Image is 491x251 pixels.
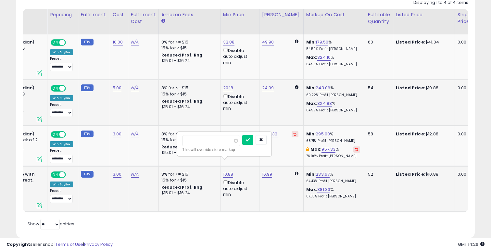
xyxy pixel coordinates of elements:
[65,40,75,45] span: OFF
[65,172,75,177] span: OFF
[50,148,73,163] div: Preset:
[113,11,125,18] div: Cost
[223,171,233,178] a: 10.88
[161,98,204,104] b: Reduced Prof. Rng.
[303,9,365,34] th: The percentage added to the cost of goods (COGS) that forms the calculator for Min & Max prices.
[6,242,113,248] div: seller snap | |
[131,11,156,25] div: Fulfillment Cost
[161,177,215,183] div: 15% for > $15
[306,39,360,51] div: %
[458,131,468,137] div: 0.00
[306,171,316,177] b: Min:
[161,85,215,91] div: 8% for <= $15
[316,85,330,91] a: 243.06
[306,187,360,199] div: %
[321,146,335,153] a: 957.33
[458,241,485,247] span: 2025-09-11 14:26 GMT
[81,11,107,18] div: Fulfillment
[306,186,318,193] b: Max:
[306,93,360,97] p: 60.22% Profit [PERSON_NAME]
[65,132,75,137] span: OFF
[458,11,471,25] div: Ship Price
[306,85,360,97] div: %
[368,11,390,25] div: Fulfillable Quantity
[161,171,215,177] div: 8% for <= $15
[306,154,360,158] p: 76.96% Profit [PERSON_NAME]
[65,86,75,91] span: OFF
[262,11,301,18] div: [PERSON_NAME]
[131,39,139,45] a: N/A
[306,47,360,51] p: 54.59% Profit [PERSON_NAME]
[51,40,59,45] span: ON
[113,85,122,91] a: 5.00
[306,11,362,18] div: Markup on Cost
[368,39,388,45] div: 60
[316,131,330,137] a: 295.00
[306,54,318,60] b: Max:
[161,131,215,137] div: 8% for <= $15
[316,171,330,178] a: 233.67
[306,179,360,183] p: 64.43% Profit [PERSON_NAME]
[310,146,322,152] b: Max:
[161,58,215,64] div: $15.01 - $16.24
[306,55,360,67] div: %
[306,62,360,67] p: 64.95% Profit [PERSON_NAME]
[161,190,215,196] div: $15.01 - $16.24
[161,18,165,24] small: Amazon Fees.
[28,221,74,227] span: Show: entries
[50,141,73,147] div: Win BuyBox
[50,182,73,187] div: Win BuyBox
[306,139,360,143] p: 68.71% Profit [PERSON_NAME]
[396,11,452,18] div: Listed Price
[81,131,94,137] small: FBM
[306,85,316,91] b: Min:
[368,85,388,91] div: 54
[306,100,318,107] b: Max:
[458,171,468,177] div: 0.00
[81,39,94,45] small: FBM
[50,49,73,55] div: Win BuyBox
[317,100,332,107] a: 324.83
[50,95,73,101] div: Win BuyBox
[161,184,204,190] b: Reduced Prof. Rng.
[317,186,330,193] a: 381.33
[50,189,73,203] div: Preset:
[223,131,233,137] a: 12.88
[396,131,450,137] div: $12.88
[223,179,254,198] div: Disable auto adjust min
[51,172,59,177] span: ON
[223,47,254,66] div: Disable auto adjust min
[113,39,123,45] a: 10.00
[266,131,278,137] a: 37.32
[458,39,468,45] div: 0.00
[368,131,388,137] div: 58
[51,86,59,91] span: ON
[396,85,450,91] div: $19.88
[6,241,30,247] strong: Copyright
[223,85,233,91] a: 20.18
[161,11,218,18] div: Amazon Fees
[223,39,235,45] a: 32.88
[161,150,215,156] div: $15.01 - $16.24
[317,54,331,61] a: 324.10
[262,85,274,91] a: 24.99
[396,171,425,177] b: Listed Price:
[161,144,204,150] b: Reduced Prof. Rng.
[306,171,360,183] div: %
[161,45,215,51] div: 15% for > $15
[51,132,59,137] span: ON
[368,171,388,177] div: 52
[223,93,254,112] div: Disable auto adjust min
[396,39,425,45] b: Listed Price:
[396,171,450,177] div: $10.88
[223,11,257,18] div: Min Price
[81,171,94,178] small: FBM
[50,11,75,18] div: Repricing
[113,131,122,137] a: 3.00
[50,56,73,71] div: Preset:
[306,101,360,113] div: %
[306,194,360,199] p: 67.33% Profit [PERSON_NAME]
[161,91,215,97] div: 15% for > $15
[84,241,113,247] a: Privacy Policy
[50,103,73,117] div: Preset:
